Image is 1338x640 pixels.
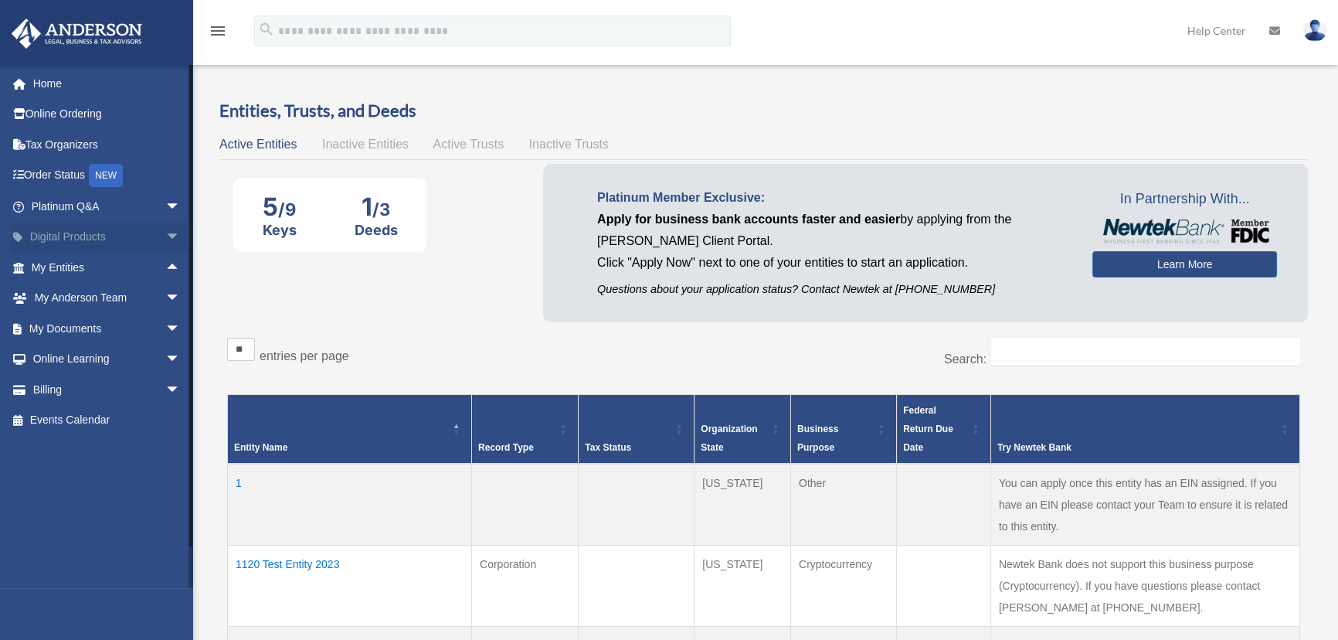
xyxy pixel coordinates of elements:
[234,442,287,453] span: Entity Name
[597,187,1069,209] p: Platinum Member Exclusive:
[1092,187,1277,212] span: In Partnership With...
[228,546,472,627] td: 1120 Test Entity 2023
[790,546,896,627] td: Cryptocurrency
[7,19,147,49] img: Anderson Advisors Platinum Portal
[11,283,204,314] a: My Anderson Teamarrow_drop_down
[263,222,297,238] div: Keys
[219,138,297,151] span: Active Entities
[797,424,838,453] span: Business Purpose
[1100,219,1269,243] img: NewtekBankLogoSM.png
[355,222,398,238] div: Deeds
[11,374,204,405] a: Billingarrow_drop_down
[790,464,896,546] td: Other
[990,464,1299,546] td: You can apply once this entity has an EIN assigned. If you have an EIN please contact your Team t...
[529,138,609,151] span: Inactive Trusts
[1092,251,1277,277] a: Learn More
[1303,19,1326,42] img: User Pic
[585,442,631,453] span: Tax Status
[228,464,472,546] td: 1
[165,283,196,315] span: arrow_drop_down
[694,395,791,465] th: Organization State: Activate to sort
[990,395,1299,465] th: Try Newtek Bank : Activate to sort
[597,280,1069,299] p: Questions about your application status? Contact Newtek at [PHONE_NUMBER]
[89,164,123,187] div: NEW
[471,395,578,465] th: Record Type: Activate to sort
[11,129,204,160] a: Tax Organizers
[355,192,398,222] div: 1
[228,395,472,465] th: Entity Name: Activate to invert sorting
[11,405,204,436] a: Events Calendar
[165,374,196,406] span: arrow_drop_down
[11,191,204,222] a: Platinum Q&Aarrow_drop_down
[11,252,196,283] a: My Entitiesarrow_drop_up
[165,313,196,345] span: arrow_drop_down
[990,546,1299,627] td: Newtek Bank does not support this business purpose (Cryptocurrency). If you have questions please...
[597,213,900,226] span: Apply for business bank accounts faster and easier
[209,22,227,40] i: menu
[897,395,991,465] th: Federal Return Due Date: Activate to sort
[165,344,196,376] span: arrow_drop_down
[165,191,196,223] span: arrow_drop_down
[597,209,1069,252] p: by applying from the [PERSON_NAME] Client Portal.
[322,138,409,151] span: Inactive Entities
[694,464,791,546] td: [US_STATE]
[165,222,196,254] span: arrow_drop_down
[258,21,275,38] i: search
[278,199,296,220] span: /9
[372,199,390,220] span: /3
[997,438,1276,457] div: Try Newtek Bank
[263,192,297,222] div: 5
[471,546,578,627] td: Corporation
[209,27,227,40] a: menu
[790,395,896,465] th: Business Purpose: Activate to sort
[11,99,204,130] a: Online Ordering
[11,68,204,99] a: Home
[478,442,534,453] span: Record Type
[260,349,349,363] label: entries per page
[579,395,694,465] th: Tax Status: Activate to sort
[11,344,204,375] a: Online Learningarrow_drop_down
[944,352,987,366] label: Search:
[219,99,1308,123] h3: Entities, Trusts, and Deeds
[11,222,204,253] a: Digital Productsarrow_drop_down
[701,424,757,453] span: Organization State
[11,160,204,192] a: Order StatusNEW
[694,546,791,627] td: [US_STATE]
[433,138,504,151] span: Active Trusts
[903,405,953,453] span: Federal Return Due Date
[597,252,1069,274] p: Click "Apply Now" next to one of your entities to start an application.
[165,252,196,284] span: arrow_drop_up
[11,313,204,344] a: My Documentsarrow_drop_down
